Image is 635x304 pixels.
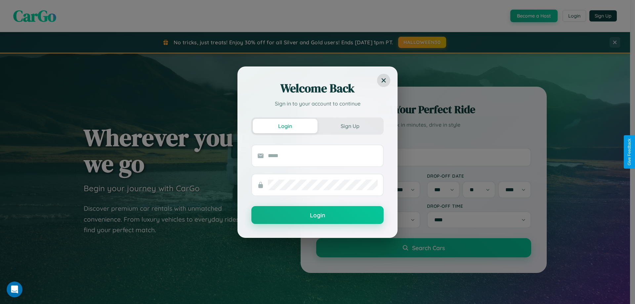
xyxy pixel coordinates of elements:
[251,80,384,96] h2: Welcome Back
[251,100,384,108] p: Sign in to your account to continue
[317,119,382,133] button: Sign Up
[627,139,632,165] div: Give Feedback
[253,119,317,133] button: Login
[7,282,22,297] iframe: Intercom live chat
[251,206,384,224] button: Login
